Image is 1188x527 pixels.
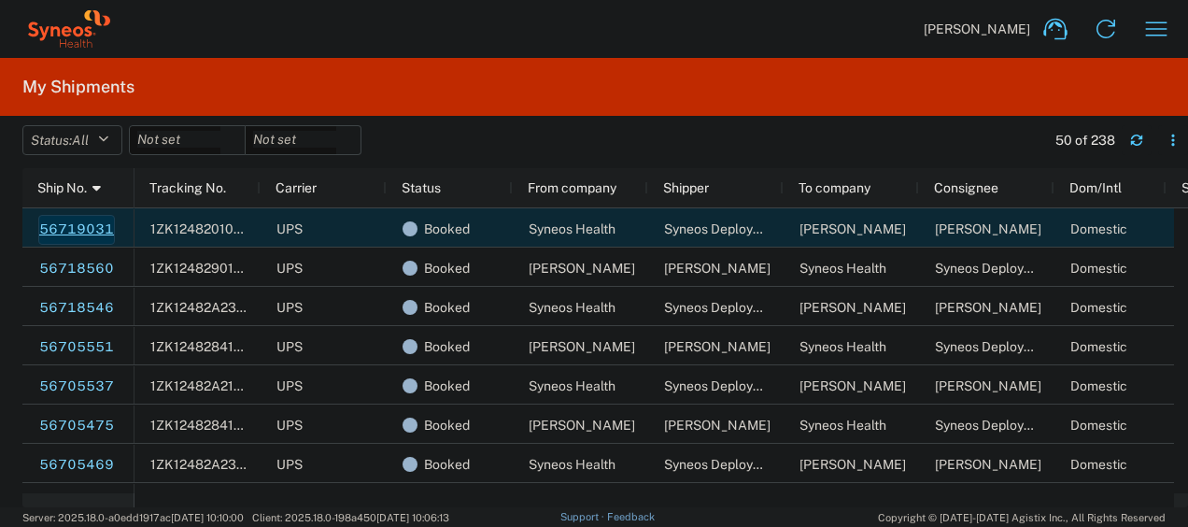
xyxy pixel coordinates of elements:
span: [PERSON_NAME] [924,21,1030,37]
a: 56718546 [38,293,115,323]
span: Booked [424,406,470,445]
span: UPS [276,261,303,276]
a: 56705551 [38,333,115,363]
span: Syneos Health [529,378,615,393]
div: 50 of 238 [1055,132,1115,149]
a: 56718560 [38,254,115,284]
h2: My Shipments [22,76,134,98]
span: Liz Lombardi [529,261,635,276]
span: Domestic [1070,221,1127,236]
input: Not set [130,126,245,154]
span: 1ZK12482A231502248 [150,457,290,472]
span: Douglas Jacobson [935,457,1041,472]
span: Syneos Health [799,339,886,354]
span: Syneos Health [529,221,615,236]
span: Syneos Deployments [935,261,1061,276]
span: 1ZK12482A218415402 [150,378,289,393]
span: Domestic [1070,261,1127,276]
span: Status [402,180,441,195]
span: Consignee [934,180,998,195]
span: Booked [424,366,470,406]
span: UPS [276,300,303,315]
span: Domestic [1070,378,1127,393]
span: Liz Lombardi [935,300,1041,315]
span: Syneos Deployments [664,378,790,393]
span: All [72,133,89,148]
input: Not set [246,126,361,154]
span: Shipper [663,180,709,195]
span: Syneos Deployments [664,221,790,236]
span: Domestic [1070,457,1127,472]
span: 1ZK124820107181948 [150,221,286,236]
a: 56705469 [38,450,115,480]
span: Courtney Chamberlain [935,221,1041,236]
span: Toni Anderson [664,339,771,354]
span: Toni Anderson [799,378,906,393]
span: [DATE] 10:06:13 [376,512,449,523]
a: 56705537 [38,372,115,402]
span: Douglas Jacobson [664,418,771,433]
span: Booked [424,209,470,249]
span: UPS [276,378,303,393]
button: Status:All [22,125,122,155]
span: Domestic [1070,418,1127,433]
span: Douglas Jacobson [529,418,635,433]
span: 1ZK124828410476790 [150,418,290,433]
span: Carrier [276,180,317,195]
span: 1ZK124829015138536 [150,261,290,276]
span: Ship No. [37,180,87,195]
span: Syneos Deployments [935,339,1061,354]
a: 56705475 [38,411,115,441]
span: 1ZK12482A231582340 [150,300,291,315]
a: Feedback [607,511,655,522]
span: [DATE] 10:10:00 [171,512,244,523]
span: Dom/Intl [1069,180,1122,195]
span: Copyright © [DATE]-[DATE] Agistix Inc., All Rights Reserved [878,509,1166,526]
span: UPS [276,418,303,433]
span: Booked [424,249,470,288]
span: 1ZK124828414431213 [150,339,286,354]
span: Tracking No. [149,180,226,195]
span: Domestic [1070,300,1127,315]
span: Syneos Deployments [935,418,1061,433]
a: 56704586 [38,490,115,520]
span: Syneos Health [799,418,886,433]
span: Client: 2025.18.0-198a450 [252,512,449,523]
span: Toni Anderson [935,378,1041,393]
span: Syneos Deployments [664,300,790,315]
a: Support [560,511,607,522]
span: Domestic [1070,339,1127,354]
span: Syneos Health [529,300,615,315]
span: Booked [424,288,470,327]
span: Shipped [424,484,473,523]
span: UPS [276,457,303,472]
span: Courtney Chamberlain [799,221,906,236]
span: Server: 2025.18.0-a0edd1917ac [22,512,244,523]
span: Toni Anderson [529,339,635,354]
span: UPS [276,221,303,236]
span: To company [799,180,870,195]
span: Liz Lombardi [799,300,906,315]
span: Liz Lombardi [664,261,771,276]
span: Douglas Jacobson [799,457,906,472]
span: Booked [424,445,470,484]
span: UPS [276,339,303,354]
span: Syneos Deployments [664,457,790,472]
a: 56719031 [38,215,115,245]
span: Booked [424,327,470,366]
span: Syneos Health [799,261,886,276]
span: From company [528,180,616,195]
span: Syneos Health [529,457,615,472]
